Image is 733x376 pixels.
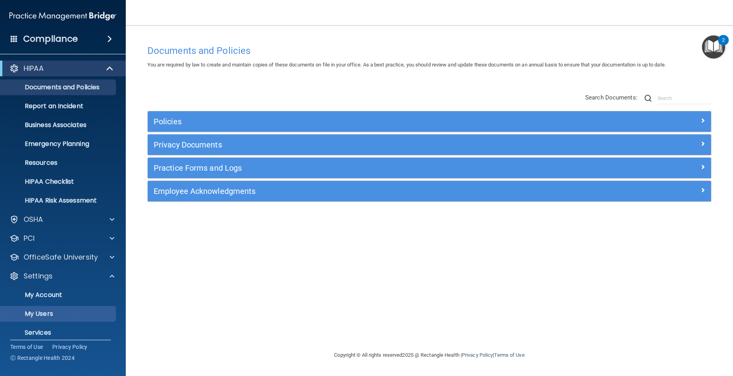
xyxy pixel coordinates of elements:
span: Search Documents: [585,94,637,101]
h5: Policies [154,117,564,126]
p: Business Associates [5,121,112,129]
a: OfficeSafe University [9,253,114,262]
p: Settings [24,271,53,281]
input: Search [658,92,711,104]
a: Terms of Use [494,352,524,358]
div: 2 [722,40,725,50]
p: Services [5,329,112,337]
p: Documents and Policies [5,83,112,91]
button: Open Resource Center, 2 new notifications [702,35,725,59]
h4: Compliance [23,33,78,44]
a: Policies [154,115,705,128]
p: My Users [5,310,112,318]
a: OSHA [9,215,114,224]
p: HIPAA [24,64,44,73]
a: Privacy Policy [52,343,88,351]
h5: Employee Acknowledgments [154,187,564,195]
a: Privacy Policy [462,352,493,358]
a: PCI [9,234,114,243]
p: Resources [5,159,112,167]
a: Settings [9,271,114,281]
a: Privacy Documents [154,138,705,151]
h5: Privacy Documents [154,140,564,149]
p: HIPAA Risk Assessment [5,197,112,205]
span: Ⓒ Rectangle Health 2024 [10,354,75,362]
a: Terms of Use [10,343,43,351]
p: OSHA [24,215,43,224]
a: Employee Acknowledgments [154,185,705,197]
p: HIPAA Checklist [5,178,112,186]
p: OfficeSafe University [24,253,98,262]
span: You are required by law to create and maintain copies of these documents on file in your office. ... [147,62,666,68]
img: PMB logo [9,8,116,24]
h4: Documents and Policies [147,46,711,56]
p: Report an Incident [5,102,112,110]
img: ic-search.3b580494.png [645,95,652,102]
h5: Practice Forms and Logs [154,164,564,172]
a: Practice Forms and Logs [154,162,705,174]
a: HIPAA [9,64,114,73]
p: Emergency Planning [5,140,112,148]
p: My Account [5,291,112,299]
iframe: Drift Widget Chat Controller [597,320,724,352]
p: PCI [24,234,35,243]
div: Copyright © All rights reserved 2025 @ Rectangle Health | | [286,343,573,368]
